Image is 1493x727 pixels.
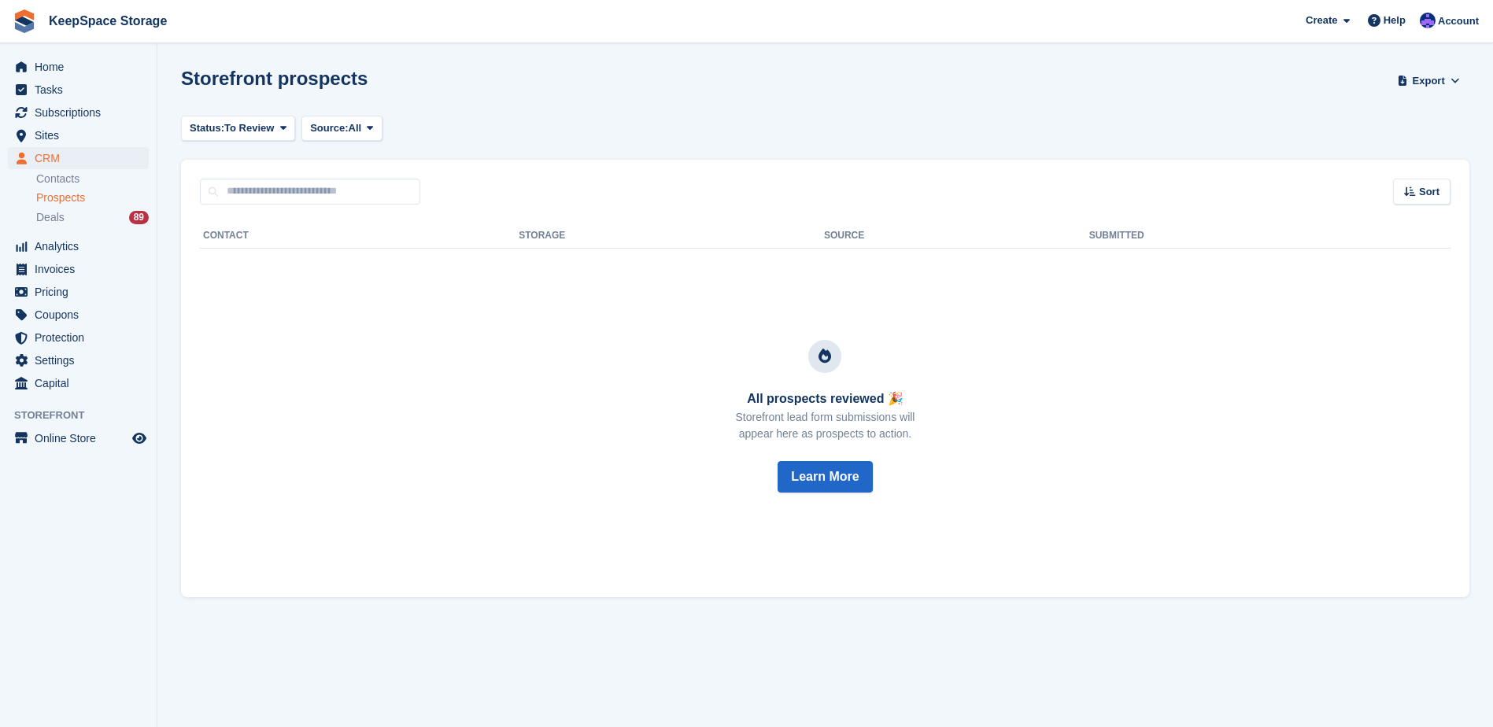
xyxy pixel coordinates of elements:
[8,304,149,326] a: menu
[35,349,129,371] span: Settings
[36,190,149,206] a: Prospects
[1438,13,1479,29] span: Account
[1306,13,1337,28] span: Create
[35,327,129,349] span: Protection
[8,281,149,303] a: menu
[519,223,824,249] th: Storage
[301,116,382,142] button: Source: All
[35,258,129,280] span: Invoices
[8,427,149,449] a: menu
[8,101,149,124] a: menu
[36,190,85,205] span: Prospects
[35,235,129,257] span: Analytics
[36,210,65,225] span: Deals
[1384,13,1406,28] span: Help
[35,372,129,394] span: Capital
[35,281,129,303] span: Pricing
[8,258,149,280] a: menu
[42,8,173,34] a: KeepSpace Storage
[36,172,149,186] a: Contacts
[8,349,149,371] a: menu
[8,147,149,169] a: menu
[1413,73,1445,89] span: Export
[8,124,149,146] a: menu
[14,408,157,423] span: Storefront
[8,56,149,78] a: menu
[35,101,129,124] span: Subscriptions
[181,68,368,89] h1: Storefront prospects
[1419,184,1439,200] span: Sort
[736,409,915,442] p: Storefront lead form submissions will appear here as prospects to action.
[349,120,362,136] span: All
[1089,223,1451,249] th: Submitted
[8,79,149,101] a: menu
[310,120,348,136] span: Source:
[35,427,129,449] span: Online Store
[129,211,149,224] div: 89
[13,9,36,33] img: stora-icon-8386f47178a22dfd0bd8f6a31ec36ba5ce8667c1dd55bd0f319d3a0aa187defe.svg
[8,372,149,394] a: menu
[35,124,129,146] span: Sites
[35,79,129,101] span: Tasks
[35,147,129,169] span: CRM
[35,304,129,326] span: Coupons
[190,120,224,136] span: Status:
[824,223,1089,249] th: Source
[130,429,149,448] a: Preview store
[1394,68,1463,94] button: Export
[8,235,149,257] a: menu
[778,461,872,493] button: Learn More
[181,116,295,142] button: Status: To Review
[224,120,274,136] span: To Review
[8,327,149,349] a: menu
[36,209,149,226] a: Deals 89
[200,223,519,249] th: Contact
[1420,13,1436,28] img: Chloe Clark
[736,392,915,406] h3: All prospects reviewed 🎉
[35,56,129,78] span: Home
